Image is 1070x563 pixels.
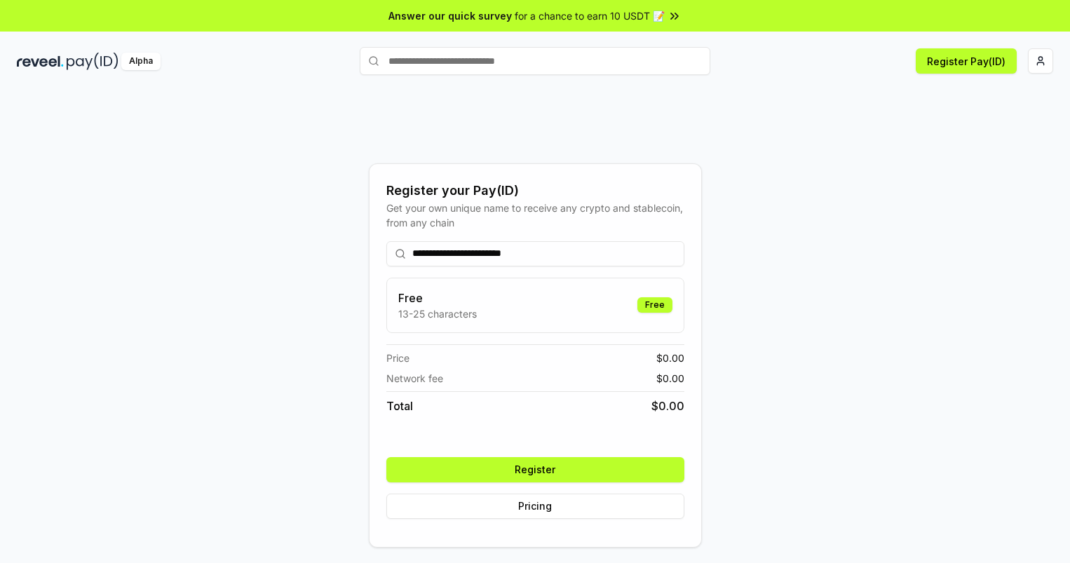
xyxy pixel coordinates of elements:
[637,297,672,313] div: Free
[121,53,161,70] div: Alpha
[386,181,684,201] div: Register your Pay(ID)
[67,53,118,70] img: pay_id
[398,306,477,321] p: 13-25 characters
[386,398,413,414] span: Total
[386,457,684,482] button: Register
[386,201,684,230] div: Get your own unique name to receive any crypto and stablecoin, from any chain
[17,53,64,70] img: reveel_dark
[386,351,409,365] span: Price
[386,494,684,519] button: Pricing
[386,371,443,386] span: Network fee
[388,8,512,23] span: Answer our quick survey
[398,290,477,306] h3: Free
[656,351,684,365] span: $ 0.00
[651,398,684,414] span: $ 0.00
[916,48,1017,74] button: Register Pay(ID)
[656,371,684,386] span: $ 0.00
[515,8,665,23] span: for a chance to earn 10 USDT 📝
